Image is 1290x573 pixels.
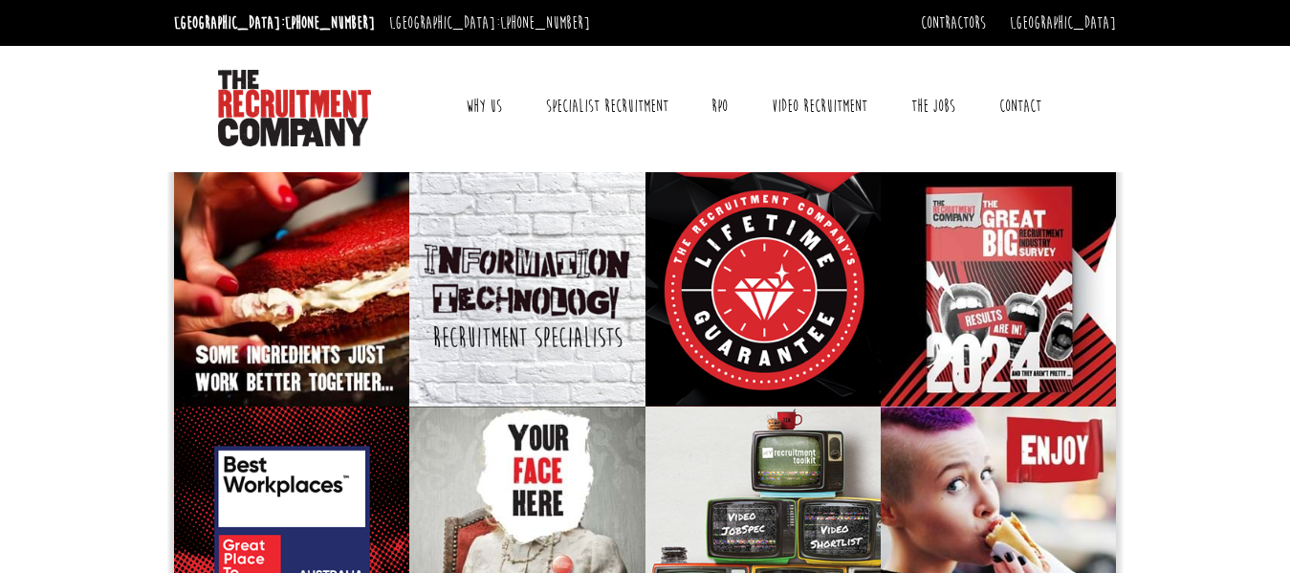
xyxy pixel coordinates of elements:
[451,82,516,130] a: Why Us
[985,82,1056,130] a: Contact
[169,8,380,38] li: [GEOGRAPHIC_DATA]:
[1010,12,1116,33] a: [GEOGRAPHIC_DATA]
[897,82,970,130] a: The Jobs
[921,12,986,33] a: Contractors
[757,82,882,130] a: Video Recruitment
[218,70,371,146] img: The Recruitment Company
[285,12,375,33] a: [PHONE_NUMBER]
[384,8,595,38] li: [GEOGRAPHIC_DATA]:
[532,82,683,130] a: Specialist Recruitment
[500,12,590,33] a: [PHONE_NUMBER]
[697,82,742,130] a: RPO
